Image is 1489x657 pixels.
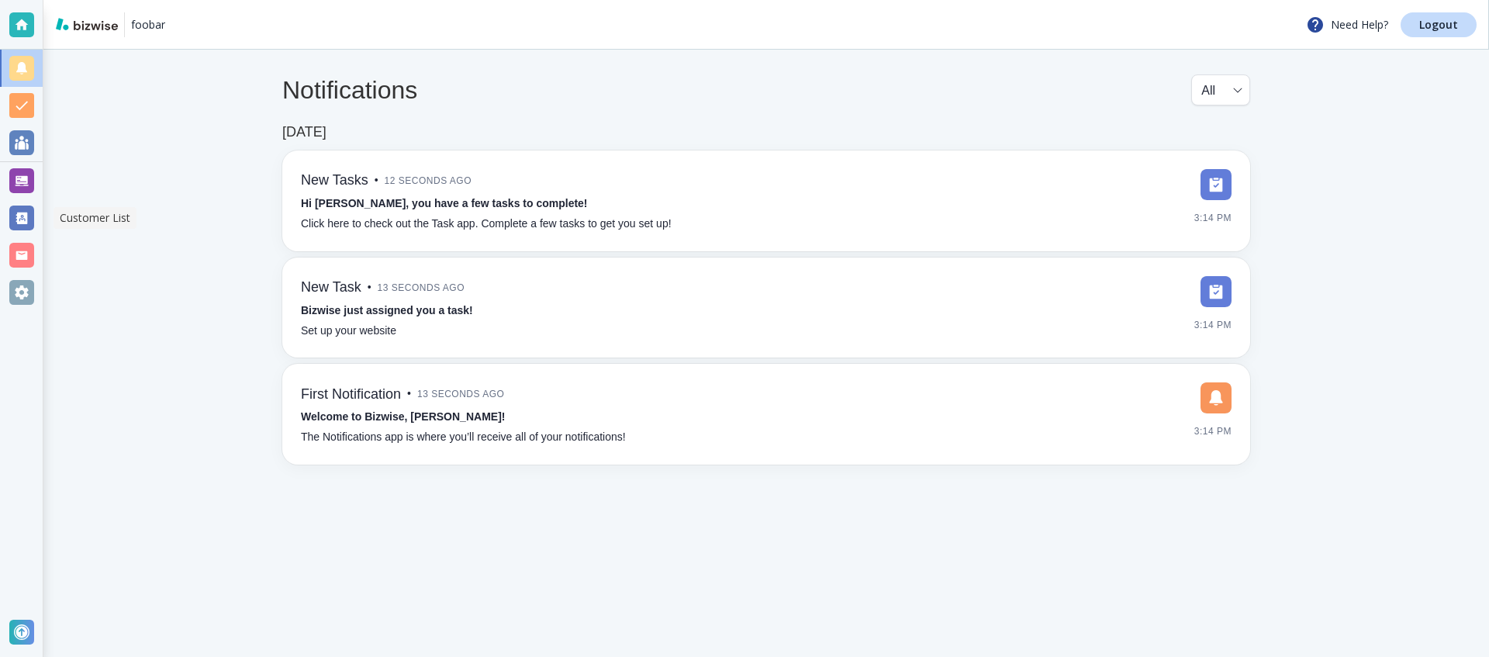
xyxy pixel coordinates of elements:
[1201,169,1232,200] img: DashboardSidebarTasks.svg
[282,150,1250,251] a: New Tasks•12 seconds agoHi [PERSON_NAME], you have a few tasks to complete!Click here to check ou...
[1194,206,1232,230] span: 3:14 PM
[301,172,368,189] h6: New Tasks
[1201,75,1240,105] div: All
[301,386,401,403] h6: First Notification
[1201,276,1232,307] img: DashboardSidebarTasks.svg
[1419,19,1458,30] p: Logout
[282,75,417,105] h4: Notifications
[301,323,396,340] p: Set up your website
[301,304,473,316] strong: Bizwise just assigned you a task!
[301,197,588,209] strong: Hi [PERSON_NAME], you have a few tasks to complete!
[301,429,626,446] p: The Notifications app is where you’ll receive all of your notifications!
[417,382,504,406] span: 13 seconds ago
[1194,420,1232,443] span: 3:14 PM
[301,410,505,423] strong: Welcome to Bizwise, [PERSON_NAME]!
[1201,382,1232,413] img: DashboardSidebarNotification.svg
[131,12,165,37] a: foobar
[385,169,472,192] span: 12 seconds ago
[1194,313,1232,337] span: 3:14 PM
[60,210,130,226] p: Customer List
[131,17,165,33] p: foobar
[1401,12,1477,37] a: Logout
[56,18,118,30] img: bizwise
[301,216,672,233] p: Click here to check out the Task app. Complete a few tasks to get you set up!
[301,279,361,296] h6: New Task
[282,364,1250,465] a: First Notification•13 seconds agoWelcome to Bizwise, [PERSON_NAME]!The Notifications app is where...
[407,386,411,403] p: •
[375,172,378,189] p: •
[282,258,1250,358] a: New Task•13 seconds agoBizwise just assigned you a task!Set up your website3:14 PM
[1306,16,1388,34] p: Need Help?
[368,279,371,296] p: •
[282,124,326,141] h6: [DATE]
[378,276,465,299] span: 13 seconds ago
